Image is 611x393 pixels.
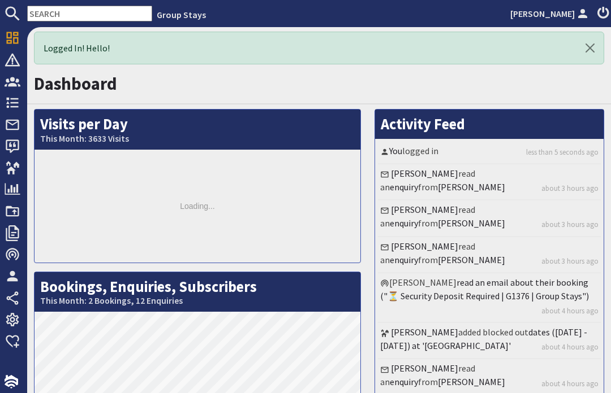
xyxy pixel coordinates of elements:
[390,376,418,387] a: enquiry
[391,241,458,252] a: [PERSON_NAME]
[27,6,152,21] input: SEARCH
[378,164,601,200] li: read an from
[541,378,599,389] a: 02/10/2025 15:57
[40,133,355,144] small: This Month: 3633 Visits
[541,305,599,316] a: 02/10/2025 16:13
[34,32,604,64] div: Logged In! Hello!
[390,217,418,229] a: enquiry
[510,7,591,20] a: [PERSON_NAME]
[5,375,18,388] img: staytech_i_w-64f4e8e9ee0a9c174fd5317b4b171b261742d2d393467e5bdba4413f4f884c10.svg
[378,142,601,164] li: logged in
[380,277,589,302] a: read an email about their booking ("⏳ Security Deposit Required | G1376 | Group Stays")
[438,376,505,387] a: [PERSON_NAME]
[381,115,465,133] a: Activity Feed
[390,181,418,193] a: enquiry
[541,183,599,194] a: 02/10/2025 16:20
[35,110,360,150] h2: Visits per Day
[541,256,599,267] a: 02/10/2025 16:16
[438,181,505,193] a: [PERSON_NAME]
[378,323,601,359] li: added blocked out
[541,342,599,352] a: 02/10/2025 15:57
[378,237,601,273] li: read an from
[391,326,458,338] a: [PERSON_NAME]
[391,363,458,374] a: [PERSON_NAME]
[541,219,599,230] a: 02/10/2025 16:18
[391,204,458,215] a: [PERSON_NAME]
[34,73,117,94] a: Dashboard
[438,217,505,229] a: [PERSON_NAME]
[40,295,355,306] small: This Month: 2 Bookings, 12 Enquiries
[391,168,458,179] a: [PERSON_NAME]
[35,150,360,263] div: Loading...
[390,254,418,265] a: enquiry
[526,147,599,158] a: 02/10/2025 19:44
[438,254,505,265] a: [PERSON_NAME]
[35,272,360,312] h2: Bookings, Enquiries, Subscribers
[378,273,601,323] li: [PERSON_NAME]
[389,145,402,156] a: You
[378,200,601,237] li: read an from
[157,9,206,20] a: Group Stays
